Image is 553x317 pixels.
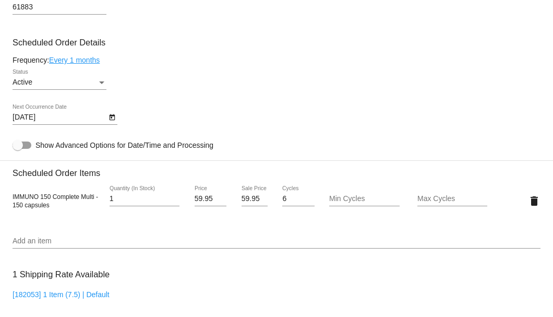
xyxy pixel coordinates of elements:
input: Quantity (In Stock) [110,195,179,203]
span: Active [13,78,32,86]
h3: 1 Shipping Rate Available [13,263,110,286]
input: Next Occurrence Date [13,113,106,122]
a: Every 1 months [49,56,100,64]
input: Add an item [13,237,540,245]
span: IMMUNO 150 Complete Multi - 150 capsules [13,193,98,209]
h3: Scheduled Order Details [13,38,540,48]
input: Cycles [282,195,314,203]
a: [182053] 1 Item (7.5) | Default [13,290,110,299]
input: Price [195,195,226,203]
mat-select: Status [13,78,106,87]
div: Frequency: [13,56,540,64]
input: Sale Price [242,195,268,203]
input: Max Cycles [417,195,487,203]
mat-icon: delete [528,195,540,207]
span: Show Advanced Options for Date/Time and Processing [35,140,213,150]
h3: Scheduled Order Items [13,160,540,178]
input: Min Cycles [329,195,399,203]
input: Shipping Postcode [13,3,106,11]
button: Open calendar [106,111,117,122]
